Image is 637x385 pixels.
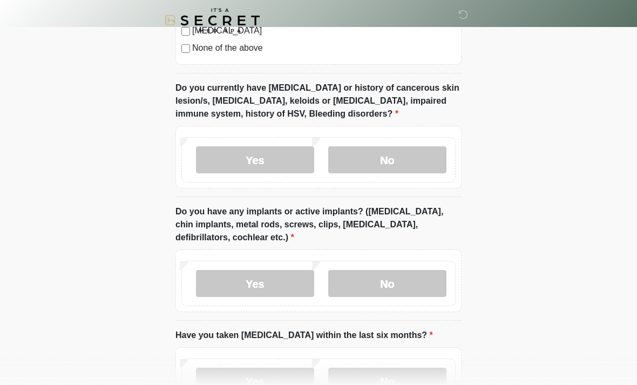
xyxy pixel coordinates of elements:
[181,44,190,53] input: None of the above
[175,329,433,342] label: Have you taken [MEDICAL_DATA] within the last six months?
[196,270,314,297] label: Yes
[328,270,446,297] label: No
[196,146,314,173] label: Yes
[328,146,446,173] label: No
[192,42,456,55] label: None of the above
[165,8,260,32] img: It's A Secret Med Spa Logo
[175,205,462,244] label: Do you have any implants or active implants? ([MEDICAL_DATA], chin implants, metal rods, screws, ...
[175,82,462,120] label: Do you currently have [MEDICAL_DATA] or history of cancerous skin lesion/s, [MEDICAL_DATA], keloi...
